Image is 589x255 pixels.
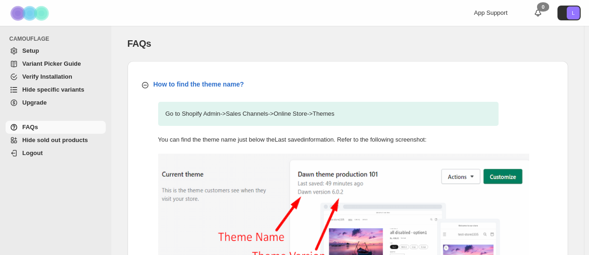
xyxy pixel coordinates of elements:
img: Camouflage [7,0,54,26]
span: Hide specific variants [22,86,84,93]
a: Setup [6,44,106,57]
text: L [572,10,575,16]
button: How to find the theme name? [135,76,561,93]
a: Upgrade [6,96,106,109]
span: Avatar with initials L [567,6,580,19]
a: Hide sold out products [6,134,106,147]
button: Avatar with initials L [557,6,581,20]
span: Logout [22,149,43,156]
div: 0 [537,2,549,12]
span: Setup [22,47,39,54]
a: 0 [533,8,543,18]
p: You can find the theme name just below the Last saved information. Refer to the following screens... [158,135,499,144]
span: App Support [474,9,507,16]
a: Verify Installation [6,70,106,83]
a: FAQs [6,121,106,134]
span: Hide sold out products [22,137,88,143]
span: Upgrade [22,99,47,106]
a: Variant Picker Guide [6,57,106,70]
span: Variant Picker Guide [22,60,81,67]
a: Logout [6,147,106,160]
a: Hide specific variants [6,83,106,96]
p: How to find the theme name? [154,80,244,89]
span: Verify Installation [22,73,72,80]
span: CAMOUFLAGE [9,35,107,43]
p: Go to Shopify Admin -> Sales Channels -> Online Store -> Themes [158,102,499,126]
span: FAQs [22,124,38,131]
span: FAQs [128,38,151,49]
